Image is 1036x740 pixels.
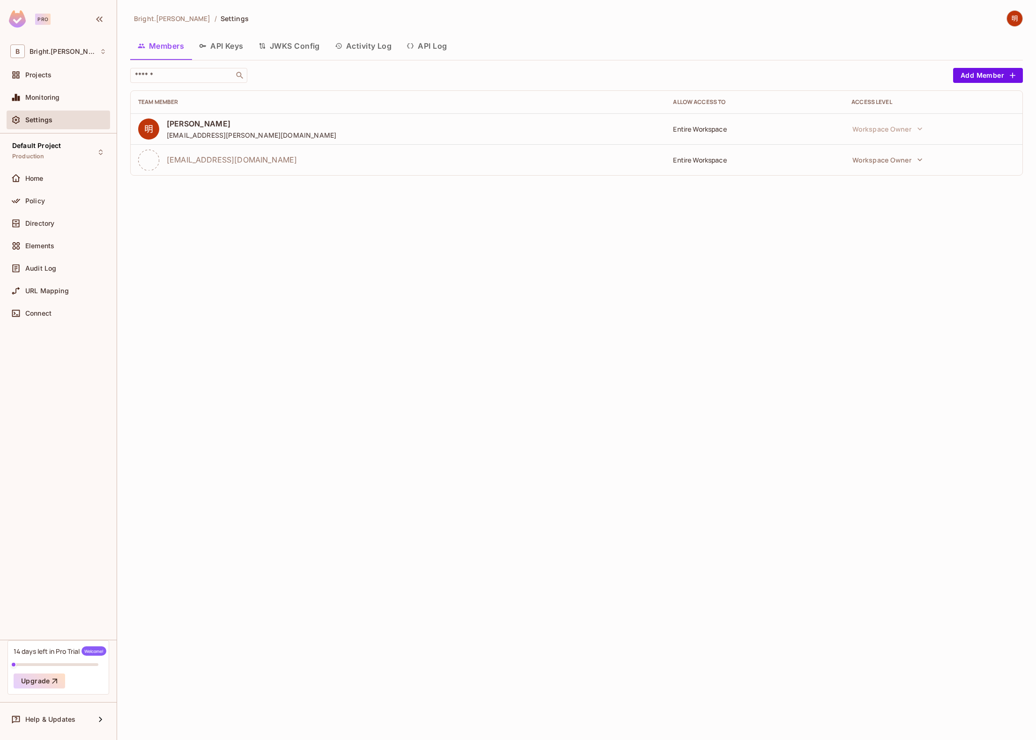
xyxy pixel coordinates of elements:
span: Bright.[PERSON_NAME] [134,14,211,23]
span: Settings [221,14,249,23]
span: Settings [25,116,52,124]
img: Lee明 [1007,11,1022,26]
div: Pro [35,14,51,25]
button: Workspace Owner [848,119,927,138]
button: Workspace Owner [848,150,927,169]
span: Directory [25,220,54,227]
button: JWKS Config [251,34,327,58]
span: Elements [25,242,54,250]
div: 14 days left in Pro Trial [14,646,106,656]
span: [EMAIL_ADDRESS][DOMAIN_NAME] [167,155,297,165]
span: Home [25,175,44,182]
button: Add Member [953,68,1023,83]
span: Welcome! [81,646,106,656]
span: Workspace: Bright.Lee [30,48,95,55]
button: Upgrade [14,673,65,688]
span: Audit Log [25,265,56,272]
div: Allow Access to [673,98,836,106]
span: Monitoring [25,94,60,101]
span: Default Project [12,142,61,149]
div: Entire Workspace [673,155,836,164]
div: Access Level [851,98,1015,106]
div: Team Member [138,98,658,106]
span: URL Mapping [25,287,69,295]
span: Connect [25,310,52,317]
li: / [215,14,217,23]
span: Projects [25,71,52,79]
span: [PERSON_NAME] [167,118,336,129]
span: Help & Updates [25,716,75,723]
button: API Log [399,34,454,58]
div: Entire Workspace [673,125,836,133]
span: B [10,44,25,58]
button: Activity Log [327,34,400,58]
span: Policy [25,197,45,205]
img: SReyMgAAAABJRU5ErkJggg== [9,10,26,28]
span: [EMAIL_ADDRESS][PERSON_NAME][DOMAIN_NAME] [167,131,336,140]
span: Production [12,153,44,160]
button: API Keys [192,34,251,58]
button: Members [130,34,192,58]
img: ACg8ocL5flbMnwdvRMn-sOhWNVNNl2xWLUO5ZrDrN98pW8XCRbnYuA=s96-c [138,118,159,140]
